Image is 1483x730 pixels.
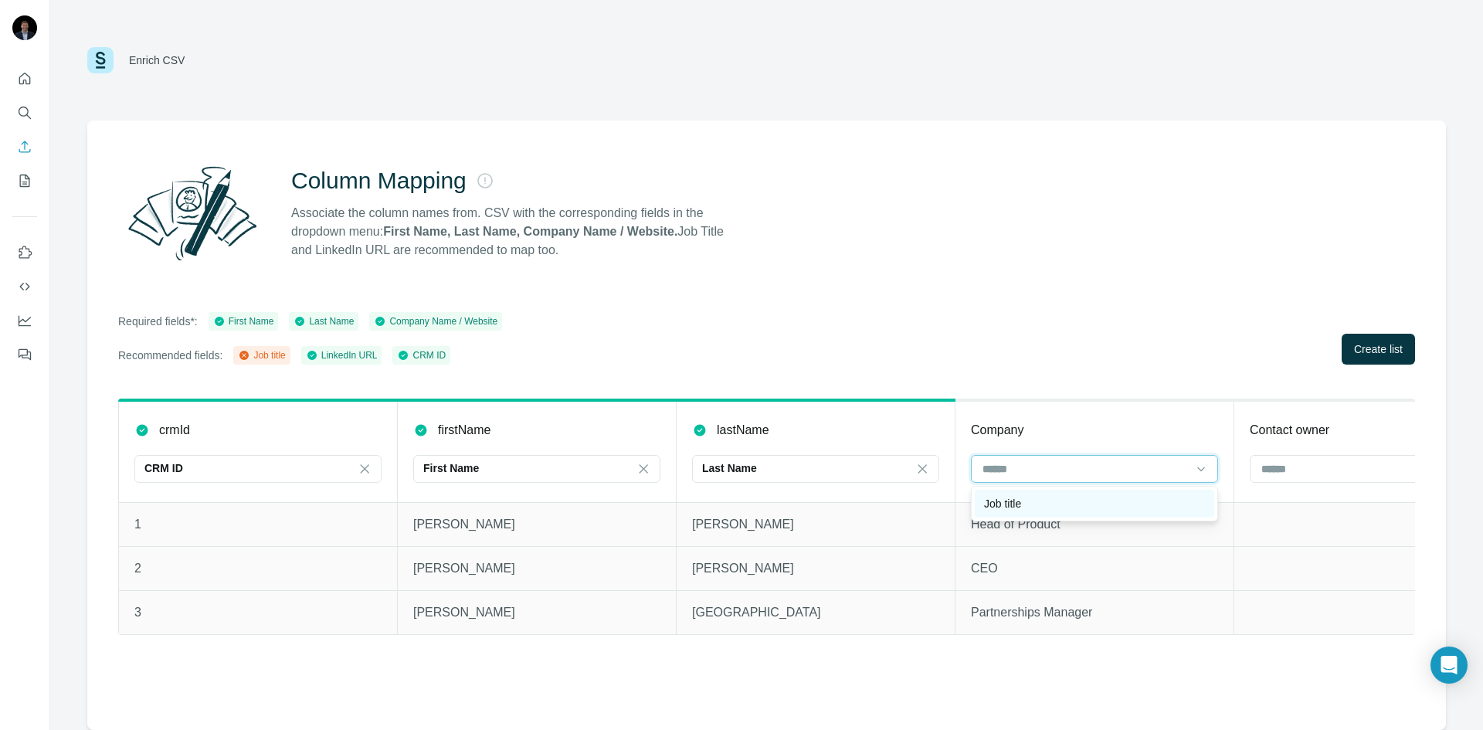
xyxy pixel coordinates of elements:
[971,515,1218,534] p: Head of Product
[306,348,378,362] div: LinkedIn URL
[294,314,354,328] div: Last Name
[12,307,37,334] button: Dashboard
[438,421,490,440] p: firstName
[1250,421,1329,440] p: Contact owner
[717,421,769,440] p: lastName
[1354,341,1403,357] span: Create list
[291,204,738,260] p: Associate the column names from. CSV with the corresponding fields in the dropdown menu: Job Titl...
[134,515,382,534] p: 1
[159,421,190,440] p: crmId
[118,314,198,329] p: Required fields*:
[12,273,37,300] button: Use Surfe API
[971,559,1218,578] p: CEO
[692,603,939,622] p: [GEOGRAPHIC_DATA]
[87,47,114,73] img: Surfe Logo
[1430,647,1468,684] div: Open Intercom Messenger
[971,603,1218,622] p: Partnerships Manager
[12,15,37,40] img: Avatar
[971,421,1023,440] p: Company
[144,460,183,476] p: CRM ID
[692,515,939,534] p: [PERSON_NAME]
[702,460,757,476] p: Last Name
[692,559,939,578] p: [PERSON_NAME]
[291,167,467,195] h2: Column Mapping
[12,239,37,267] button: Use Surfe on LinkedIn
[238,348,285,362] div: Job title
[118,348,222,363] p: Recommended fields:
[12,65,37,93] button: Quick start
[423,460,479,476] p: First Name
[134,603,382,622] p: 3
[118,158,266,269] img: Surfe Illustration - Column Mapping
[984,496,1021,511] p: Job title
[383,225,677,238] strong: First Name, Last Name, Company Name / Website.
[213,314,274,328] div: First Name
[374,314,497,328] div: Company Name / Website
[1342,334,1415,365] button: Create list
[413,559,660,578] p: [PERSON_NAME]
[397,348,446,362] div: CRM ID
[413,603,660,622] p: [PERSON_NAME]
[12,133,37,161] button: Enrich CSV
[134,559,382,578] p: 2
[129,53,185,68] div: Enrich CSV
[12,99,37,127] button: Search
[413,515,660,534] p: [PERSON_NAME]
[12,167,37,195] button: My lists
[12,341,37,368] button: Feedback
